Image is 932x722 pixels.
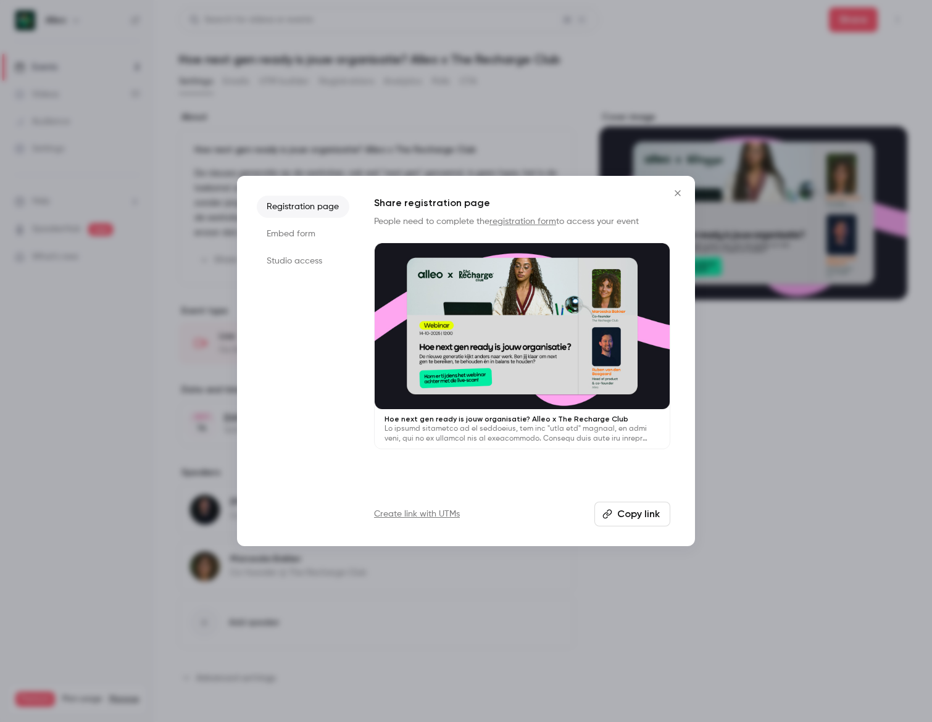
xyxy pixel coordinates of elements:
button: Close [665,181,690,205]
h1: Share registration page [374,196,670,210]
p: People need to complete the to access your event [374,215,670,228]
p: Hoe next gen ready is jouw organisatie? Alleo x The Recharge Club [385,414,660,424]
li: Embed form [257,223,349,245]
a: registration form [489,217,556,226]
a: Create link with UTMs [374,508,460,520]
a: Hoe next gen ready is jouw organisatie? Alleo x The Recharge ClubLo ipsumd sitametco ad el seddoe... [374,243,670,449]
p: Lo ipsumd sitametco ad el seddoeius, tem inc "utla etd" magnaal, en admi veni, qui no ex ullamcol... [385,424,660,444]
li: Registration page [257,196,349,218]
li: Studio access [257,250,349,272]
button: Copy link [594,502,670,526]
